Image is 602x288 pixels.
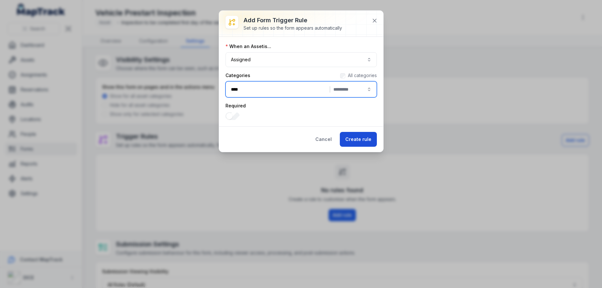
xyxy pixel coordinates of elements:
[225,72,250,79] label: Categories
[225,103,246,109] label: Required
[340,132,377,147] button: Create rule
[310,132,337,147] button: Cancel
[244,25,342,31] div: Set up rules so the form appears automatically
[348,72,377,79] label: All categories
[225,81,377,97] button: |
[225,52,377,67] button: Assigned
[244,16,342,25] h3: Add form trigger rule
[225,112,240,120] input: :r2fe:-form-item-label
[225,43,271,50] label: When an Asset is...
